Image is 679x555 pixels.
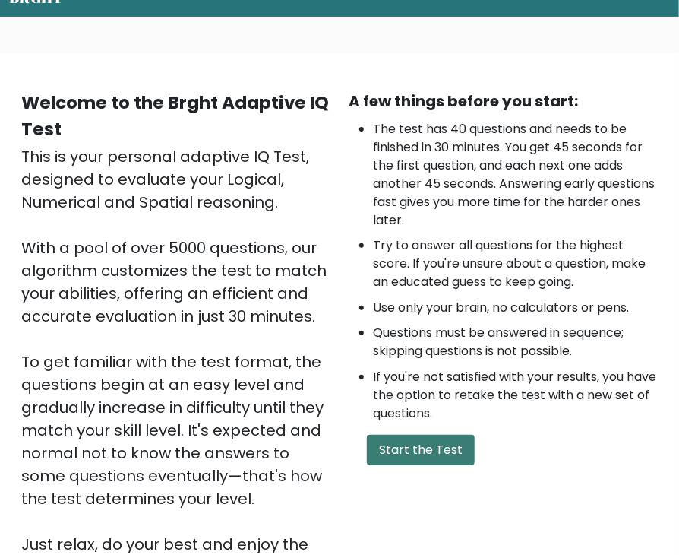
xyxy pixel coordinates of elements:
li: Use only your brain, no calculators or pens. [373,299,658,317]
li: Try to answer all questions for the highest score. If you're unsure about a question, make an edu... [373,236,658,291]
b: Welcome to the Brght Adaptive IQ Test [21,90,329,141]
div: A few things before you start: [349,90,658,113]
li: The test has 40 questions and needs to be finished in 30 minutes. You get 45 seconds for the firs... [373,120,658,230]
li: If you're not satisfied with your results, you have the option to retake the test with a new set ... [373,368,658,423]
li: Questions must be answered in sequence; skipping questions is not possible. [373,324,658,360]
button: Start the Test [367,435,475,465]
